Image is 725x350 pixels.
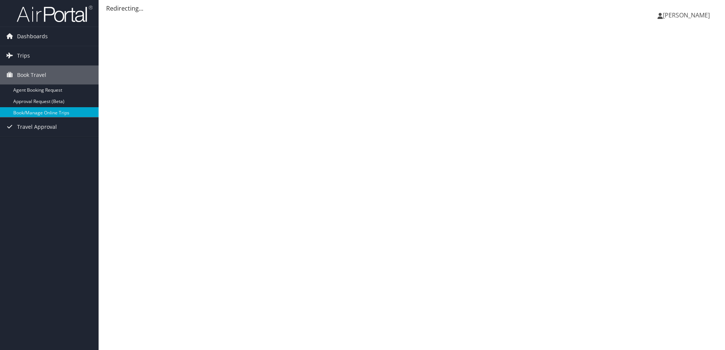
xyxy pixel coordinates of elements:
[17,27,48,46] span: Dashboards
[106,4,717,13] div: Redirecting...
[17,66,46,84] span: Book Travel
[17,46,30,65] span: Trips
[663,11,710,19] span: [PERSON_NAME]
[17,117,57,136] span: Travel Approval
[658,4,717,27] a: [PERSON_NAME]
[17,5,93,23] img: airportal-logo.png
